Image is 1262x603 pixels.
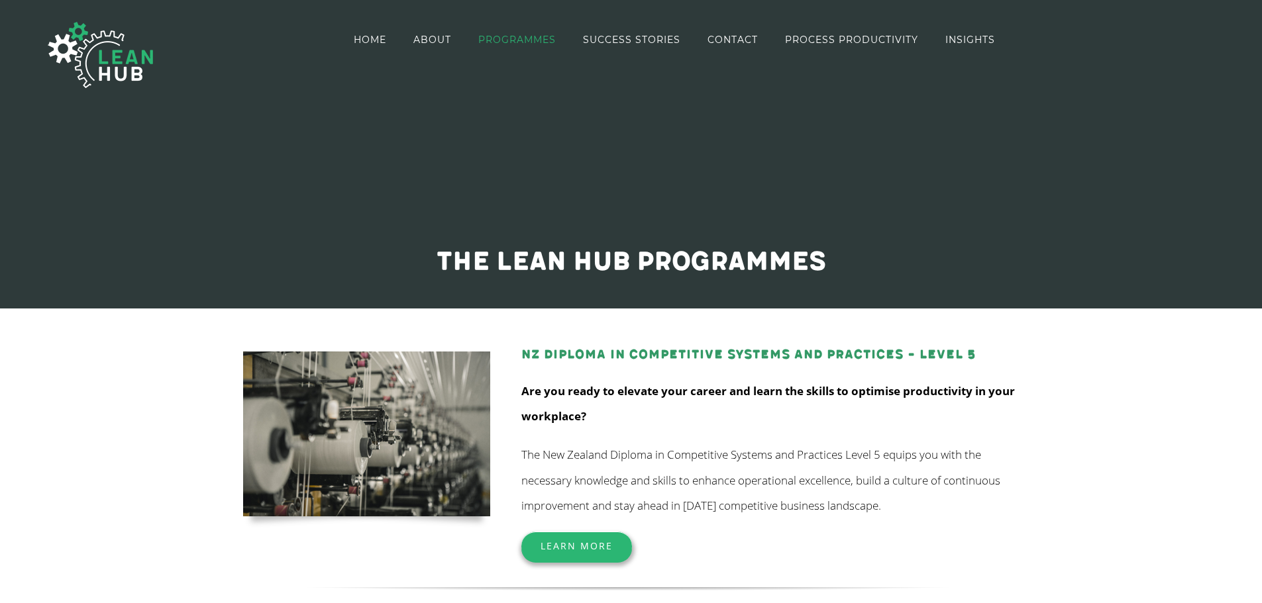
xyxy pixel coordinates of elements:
span: PROGRAMMES [478,35,556,44]
a: CONTACT [708,1,758,77]
span: ABOUT [413,35,451,44]
span: The Lean Hub programmes [437,246,826,277]
span: INSIGHTS [945,35,995,44]
a: SUCCESS STORIES [583,1,680,77]
span: HOME [354,35,386,44]
span: PROCESS PRODUCTIVITY [785,35,918,44]
a: HOME [354,1,386,77]
a: ABOUT [413,1,451,77]
a: PROGRAMMES [478,1,556,77]
span: SUCCESS STORIES [583,35,680,44]
a: PROCESS PRODUCTIVITY [785,1,918,77]
span: The New Zealand Diploma in Competitive Systems and Practices Level 5 equips you with the necessar... [521,447,1000,513]
nav: Main Menu [354,1,995,77]
img: kevin-limbri-mBXQCNKbq7E-unsplash [243,351,490,516]
strong: Are you ready to elevate your career and learn the skills to optimise productivity in your workpl... [521,383,1015,424]
a: Learn More [521,532,632,560]
img: The Lean Hub | Optimising productivity with Lean Logo [34,8,167,102]
a: NZ Diploma in Competitive Systems and Practices – Level 5 [521,347,976,362]
span: CONTACT [708,35,758,44]
a: INSIGHTS [945,1,995,77]
span: Learn More [541,539,613,552]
